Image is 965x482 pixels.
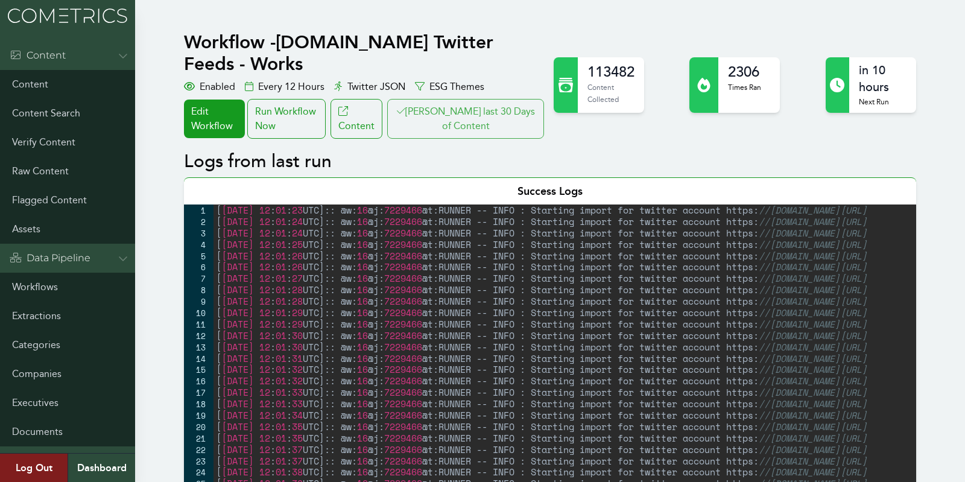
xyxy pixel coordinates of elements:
p: Next Run [859,96,906,108]
div: 2 [184,216,214,227]
div: 4 [184,239,214,250]
h2: in 10 hours [859,62,906,96]
a: Dashboard [68,454,135,482]
div: 10 [184,307,214,319]
div: 17 [184,387,214,398]
div: 16 [184,375,214,387]
button: [PERSON_NAME] last 30 Days of Content [387,99,544,139]
div: ESG Themes [415,80,484,94]
div: 8 [184,284,214,296]
h2: Logs from last run [184,151,916,173]
div: 15 [184,364,214,375]
a: Content [331,99,382,139]
p: Content Collected [587,81,634,105]
div: 11 [184,319,214,330]
div: 6 [184,261,214,273]
div: 24 [184,466,214,478]
div: 7 [184,273,214,284]
div: Every 12 Hours [245,80,324,94]
div: Run Workflow Now [247,99,326,139]
div: 19 [184,410,214,421]
div: Success Logs [184,177,916,205]
div: Enabled [184,80,235,94]
div: 14 [184,353,214,364]
div: 9 [184,296,214,307]
div: 22 [184,444,214,455]
a: Edit Workflow [184,100,244,138]
div: Data Pipeline [10,251,90,265]
div: 13 [184,341,214,353]
h2: 113482 [587,62,634,81]
div: 20 [184,421,214,433]
h1: Workflow - [DOMAIN_NAME] Twitter Feeds - Works [184,31,546,75]
div: 23 [184,455,214,467]
div: 21 [184,433,214,444]
div: 3 [184,227,214,239]
div: Twitter JSON [334,80,405,94]
div: 1 [184,205,214,216]
h2: 2306 [728,62,761,81]
p: Times Ran [728,81,761,94]
div: 5 [184,250,214,262]
div: Content [10,48,66,63]
div: 18 [184,398,214,410]
div: 12 [184,330,214,341]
